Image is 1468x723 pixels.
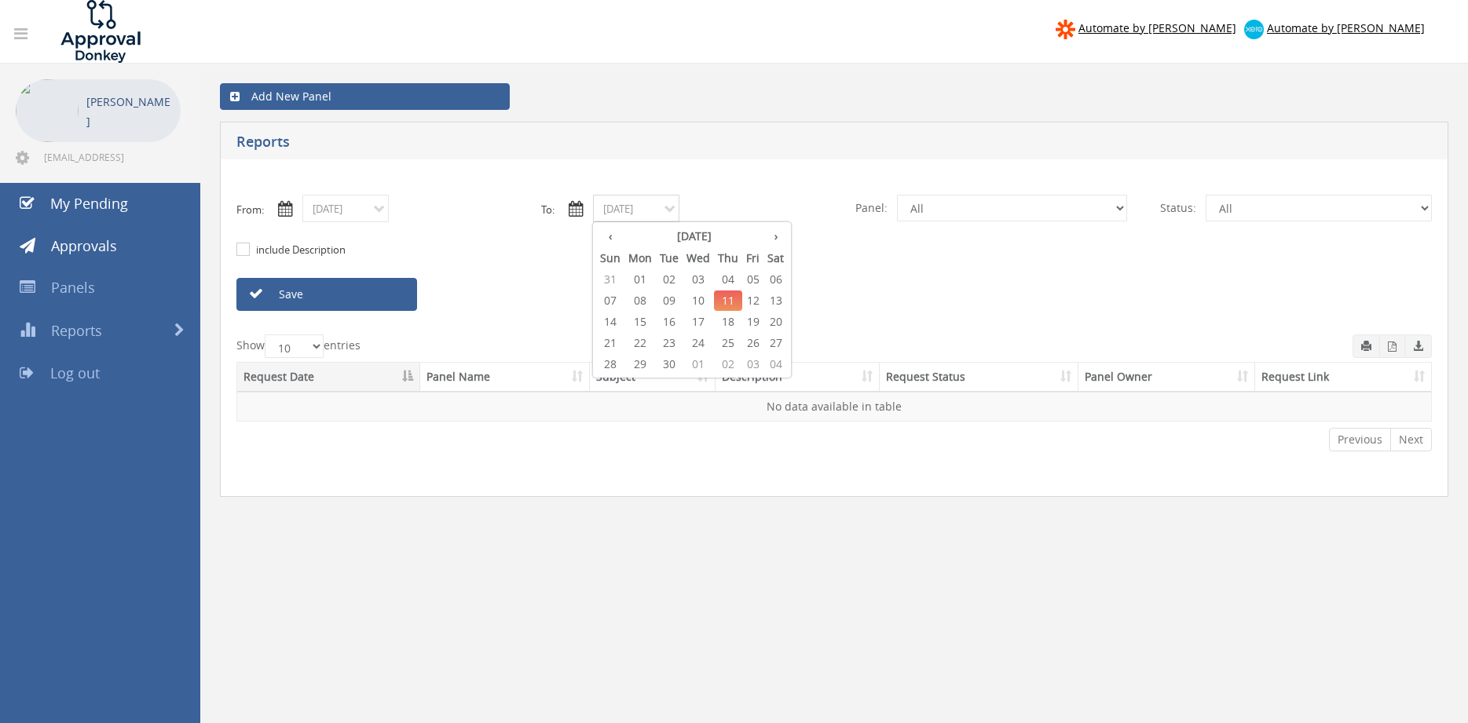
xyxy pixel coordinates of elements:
[236,134,1076,154] h5: Reports
[237,363,420,392] th: Request Date: activate to sort column descending
[656,333,683,353] span: 23
[742,312,763,332] span: 19
[1244,20,1264,39] img: xero-logo.png
[86,92,173,131] p: [PERSON_NAME]
[252,243,346,258] label: include Description
[50,194,128,213] span: My Pending
[624,354,656,374] span: 29
[714,269,742,290] span: 04
[1078,20,1236,35] span: Automate by [PERSON_NAME]
[236,278,417,311] a: Save
[237,392,1431,421] td: No data available in table
[596,312,624,332] span: 14
[763,247,788,269] th: Sat
[624,312,656,332] span: 15
[51,321,102,340] span: Reports
[763,225,788,247] th: ›
[742,354,763,374] span: 03
[656,354,683,374] span: 30
[742,290,763,311] span: 12
[714,290,742,311] span: 11
[742,333,763,353] span: 26
[656,269,683,290] span: 02
[590,363,716,392] th: Subject: activate to sort column ascending
[1056,20,1075,39] img: zapier-logomark.png
[1255,363,1431,392] th: Request Link: activate to sort column ascending
[50,363,100,382] span: Log out
[624,290,656,311] span: 08
[236,203,264,217] label: From:
[624,269,656,290] span: 01
[846,195,897,221] span: Panel:
[51,236,117,255] span: Approvals
[1078,363,1255,392] th: Panel Owner: activate to sort column ascending
[763,354,788,374] span: 04
[265,334,324,358] select: Showentries
[596,333,624,353] span: 21
[683,247,714,269] th: Wed
[683,333,714,353] span: 24
[656,247,683,269] th: Tue
[236,334,361,358] label: Show entries
[763,333,788,353] span: 27
[220,83,510,110] a: Add New Panel
[541,203,555,217] label: To:
[763,290,788,311] span: 13
[763,312,788,332] span: 20
[880,363,1078,392] th: Request Status: activate to sort column ascending
[714,354,742,374] span: 02
[742,269,763,290] span: 05
[683,290,714,311] span: 10
[624,225,763,247] th: [DATE]
[714,333,742,353] span: 25
[596,290,624,311] span: 07
[683,269,714,290] span: 03
[742,247,763,269] th: Fri
[596,354,624,374] span: 28
[51,278,95,297] span: Panels
[716,363,880,392] th: Description: activate to sort column ascending
[1267,20,1425,35] span: Automate by [PERSON_NAME]
[763,269,788,290] span: 06
[624,247,656,269] th: Mon
[656,312,683,332] span: 16
[656,290,683,311] span: 09
[44,151,178,163] span: [EMAIL_ADDRESS][DOMAIN_NAME]
[596,247,624,269] th: Sun
[624,333,656,353] span: 22
[683,354,714,374] span: 01
[714,312,742,332] span: 18
[1329,428,1391,451] a: Previous
[683,312,714,332] span: 17
[1151,195,1206,221] span: Status:
[1390,428,1432,451] a: Next
[420,363,590,392] th: Panel Name: activate to sort column ascending
[596,225,624,247] th: ‹
[596,269,624,290] span: 31
[714,247,742,269] th: Thu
